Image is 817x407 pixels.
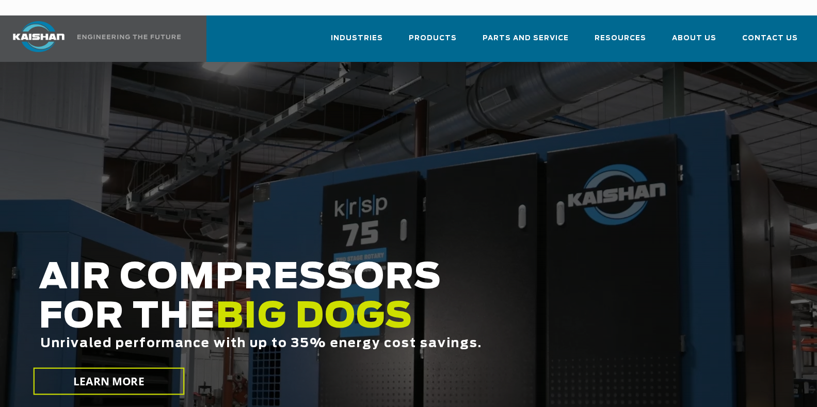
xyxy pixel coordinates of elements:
[77,35,181,39] img: Engineering the future
[409,25,457,60] a: Products
[595,25,646,60] a: Resources
[672,25,716,60] a: About Us
[39,258,653,383] h2: AIR COMPRESSORS FOR THE
[742,25,798,60] a: Contact Us
[34,368,185,395] a: LEARN MORE
[595,32,646,44] span: Resources
[483,25,569,60] a: Parts and Service
[409,32,457,44] span: Products
[74,374,145,389] span: LEARN MORE
[331,25,383,60] a: Industries
[40,337,482,350] span: Unrivaled performance with up to 35% energy cost savings.
[483,32,569,44] span: Parts and Service
[216,300,413,335] span: BIG DOGS
[672,32,716,44] span: About Us
[742,32,798,44] span: Contact Us
[331,32,383,44] span: Industries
